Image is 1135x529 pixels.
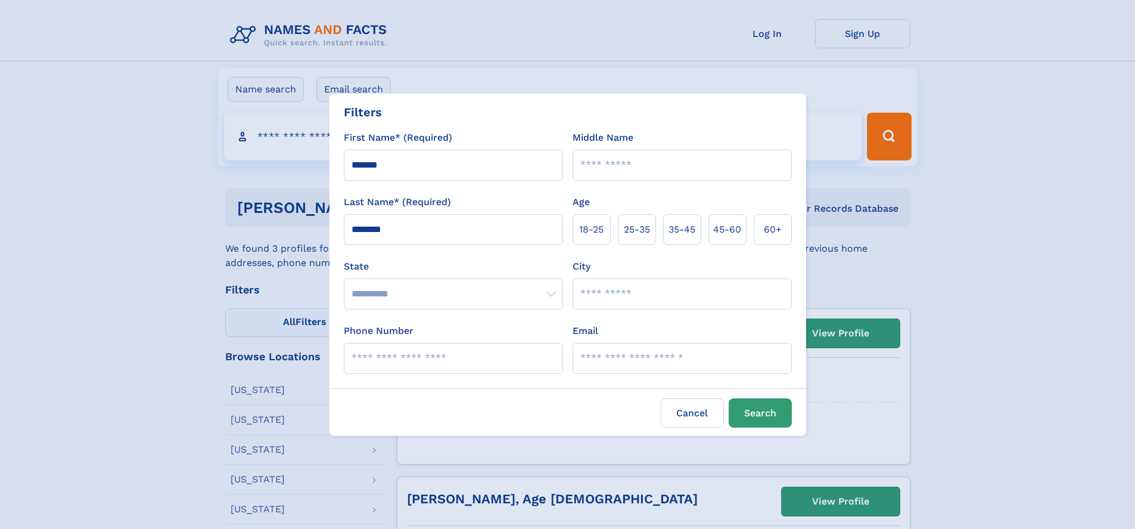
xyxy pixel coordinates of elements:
span: 45‑60 [713,222,741,237]
label: State [344,259,563,274]
label: Email [573,324,598,338]
label: Last Name* (Required) [344,195,451,209]
span: 35‑45 [668,222,695,237]
label: Cancel [661,398,724,428]
label: City [573,259,590,274]
label: Phone Number [344,324,413,338]
label: First Name* (Required) [344,131,452,145]
button: Search [729,398,792,428]
span: 18‑25 [579,222,604,237]
span: 60+ [764,222,782,237]
span: 25‑35 [624,222,650,237]
div: Filters [344,103,382,121]
label: Middle Name [573,131,633,145]
label: Age [573,195,590,209]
